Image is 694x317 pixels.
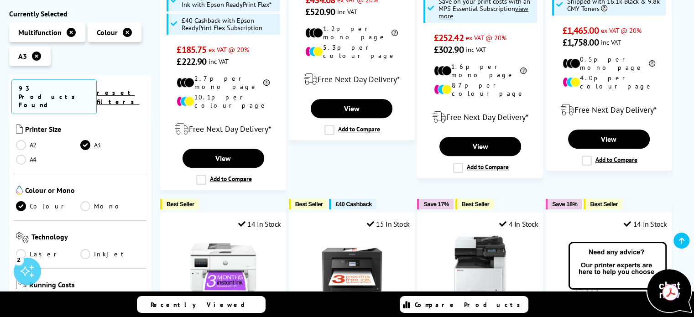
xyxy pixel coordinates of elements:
button: Best Seller [455,199,494,209]
div: modal_delivery [422,104,538,130]
span: Best Seller [295,201,323,208]
img: HP OfficeJet Pro 9730e [189,235,257,304]
a: Mono [80,201,145,211]
a: View [183,149,264,168]
span: Technology [31,232,144,244]
img: Kyocera ECOSYS M8124cidn [446,235,514,304]
div: Currently Selected [9,9,151,18]
span: Printer Size [25,125,144,135]
li: 8.7p per colour page [434,81,527,98]
span: £40 Cashback with Epson ReadyPrint Flex Subscription [182,17,278,31]
img: Open Live Chat window [566,240,694,315]
span: inc VAT [600,38,621,47]
span: £40 Cashback [335,201,371,208]
button: Save 17% [417,199,453,209]
a: A4 [16,155,80,165]
img: Printer Size [16,125,23,134]
button: Save 18% [546,199,582,209]
span: £222.90 [177,56,206,68]
a: Recently Viewed [137,296,266,313]
a: A2 [16,140,80,150]
span: Save 17% [423,201,449,208]
div: modal_delivery [294,67,410,92]
a: View [568,130,650,149]
span: Recently Viewed [151,301,254,309]
img: Colour or Mono [16,186,23,195]
span: Compare Products [415,301,525,309]
label: Add to Compare [453,163,509,173]
li: 1.6p per mono page [434,62,527,79]
li: 10.1p per colour page [177,93,269,109]
a: reset filters [97,88,139,106]
span: ex VAT @ 20% [466,33,506,42]
li: 4.0p per colour page [563,74,655,90]
span: inc VAT [337,7,357,16]
span: £1,465.00 [563,25,599,36]
span: Best Seller [590,201,618,208]
a: A3 [80,140,145,150]
img: Technology [16,232,29,243]
div: 4 In Stock [499,219,538,229]
span: inc VAT [466,45,486,54]
button: Best Seller [160,199,199,209]
a: Compare Products [400,296,528,313]
span: £185.75 [177,44,206,56]
li: 1.2p per mono page [305,25,398,41]
button: £40 Cashback [329,199,376,209]
span: Running Costs [29,280,144,291]
img: Epson EcoTank ET-15000 [574,235,643,304]
div: 2 [14,255,24,265]
a: Laser [16,249,80,259]
label: Add to Compare [582,156,637,166]
a: View [311,99,392,118]
div: 15 In Stock [367,219,410,229]
span: ex VAT @ 20% [600,26,641,35]
a: View [439,137,521,156]
a: Colour [16,201,80,211]
span: £302.90 [434,44,464,56]
span: Best Seller [462,201,490,208]
span: £252.42 [434,32,464,44]
span: A3 [18,52,27,61]
div: modal_delivery [551,97,667,123]
span: £1,758.00 [563,36,599,48]
span: Multifunction [18,28,62,37]
span: Colour [97,28,118,37]
span: inc VAT [209,57,229,66]
u: view more [438,4,528,20]
button: Best Seller [584,199,622,209]
img: Epson WorkForce WF-7830DTWF [318,235,386,304]
span: Save 18% [552,201,577,208]
span: 93 Products Found [11,79,97,114]
span: Colour or Mono [25,186,144,197]
div: 14 In Stock [624,219,667,229]
span: Best Seller [167,201,194,208]
li: 5.3p per colour page [305,43,398,60]
button: Best Seller [289,199,328,209]
li: 0.5p per mono page [563,55,655,72]
a: Inkjet [80,249,145,259]
span: ex VAT @ 20% [209,45,249,54]
label: Add to Compare [324,125,380,135]
div: 14 In Stock [238,219,281,229]
li: 2.7p per mono page [177,74,269,91]
div: modal_delivery [165,116,281,142]
label: Add to Compare [196,175,252,185]
span: £520.90 [305,6,335,18]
